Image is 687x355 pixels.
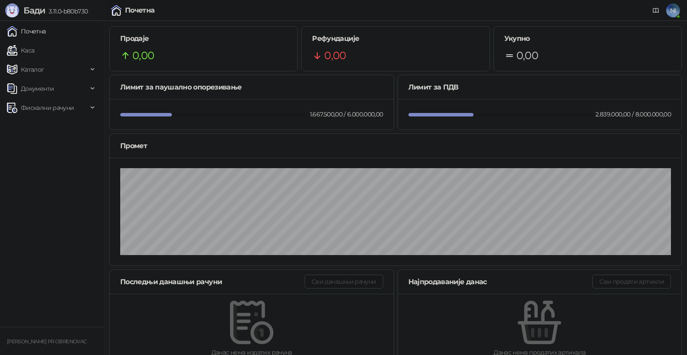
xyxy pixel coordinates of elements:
[7,23,46,40] a: Почетна
[308,109,385,119] div: 1.667.500,00 / 6.000.000,00
[408,82,671,93] div: Лимит за ПДВ
[5,3,19,17] img: Logo
[21,61,44,78] span: Каталог
[594,109,673,119] div: 2.839.000,00 / 8.000.000,00
[132,47,154,64] span: 0,00
[504,33,671,44] h5: Укупно
[120,140,671,151] div: Промет
[305,275,383,289] button: Сви данашњи рачуни
[23,5,45,16] span: Бади
[45,7,88,15] span: 3.11.0-b80b730
[21,80,54,97] span: Документи
[120,33,287,44] h5: Продаје
[21,99,74,116] span: Фискални рачуни
[7,338,86,345] small: [PERSON_NAME] PR OBRENOVAC
[312,33,479,44] h5: Рефундације
[125,7,155,14] div: Почетна
[516,47,538,64] span: 0,00
[120,82,383,93] div: Лимит за паушално опорезивање
[649,3,663,17] a: Документација
[666,3,680,17] span: NI
[324,47,346,64] span: 0,00
[592,275,671,289] button: Сви продати артикли
[7,42,34,59] a: Каса
[408,276,593,287] div: Најпродаваније данас
[120,276,305,287] div: Последњи данашњи рачуни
